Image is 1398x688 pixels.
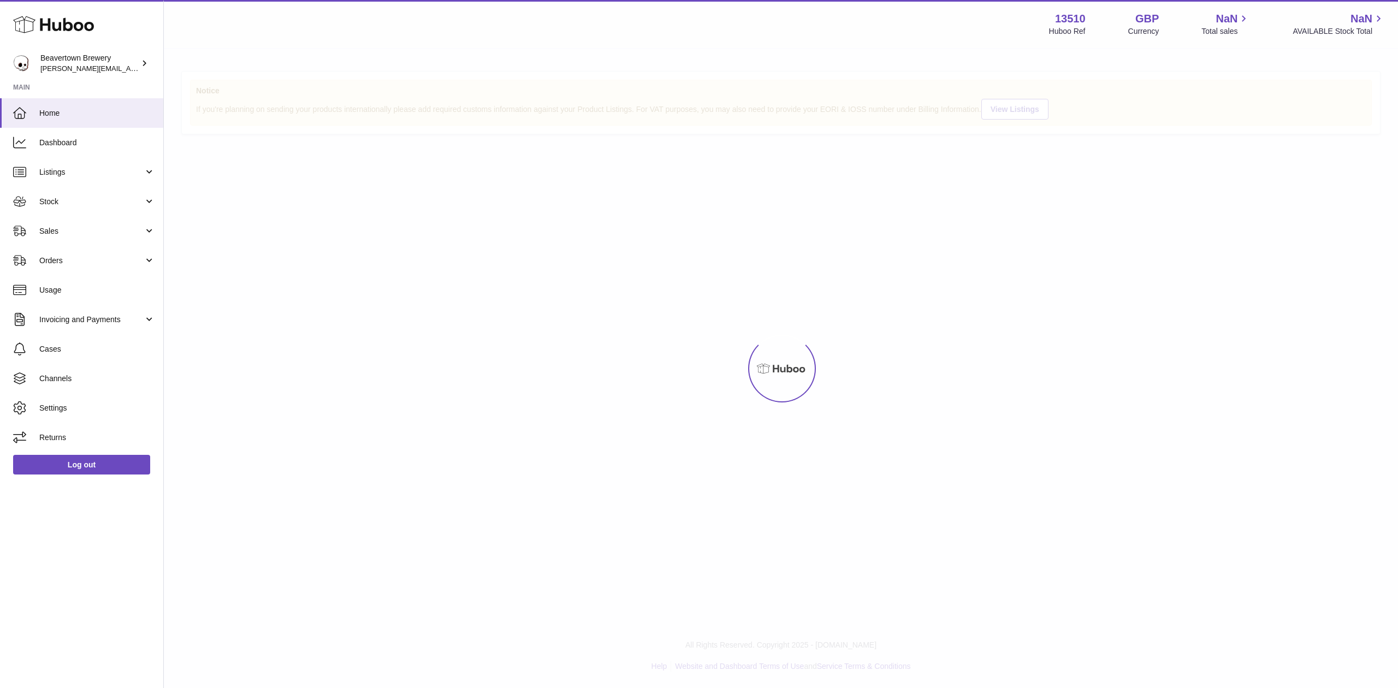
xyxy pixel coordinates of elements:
[1201,11,1250,37] a: NaN Total sales
[40,53,139,74] div: Beavertown Brewery
[13,455,150,475] a: Log out
[1135,11,1159,26] strong: GBP
[1293,11,1385,37] a: NaN AVAILABLE Stock Total
[1350,11,1372,26] span: NaN
[39,315,144,325] span: Invoicing and Payments
[40,64,277,73] span: [PERSON_NAME][EMAIL_ADDRESS][PERSON_NAME][DOMAIN_NAME]
[39,403,155,413] span: Settings
[1055,11,1086,26] strong: 13510
[1216,11,1237,26] span: NaN
[1293,26,1385,37] span: AVAILABLE Stock Total
[39,226,144,236] span: Sales
[13,55,29,72] img: Matthew.McCormack@beavertownbrewery.co.uk
[39,167,144,177] span: Listings
[1049,26,1086,37] div: Huboo Ref
[39,197,144,207] span: Stock
[39,256,144,266] span: Orders
[39,108,155,118] span: Home
[1201,26,1250,37] span: Total sales
[1128,26,1159,37] div: Currency
[39,138,155,148] span: Dashboard
[39,373,155,384] span: Channels
[39,285,155,295] span: Usage
[39,344,155,354] span: Cases
[39,432,155,443] span: Returns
